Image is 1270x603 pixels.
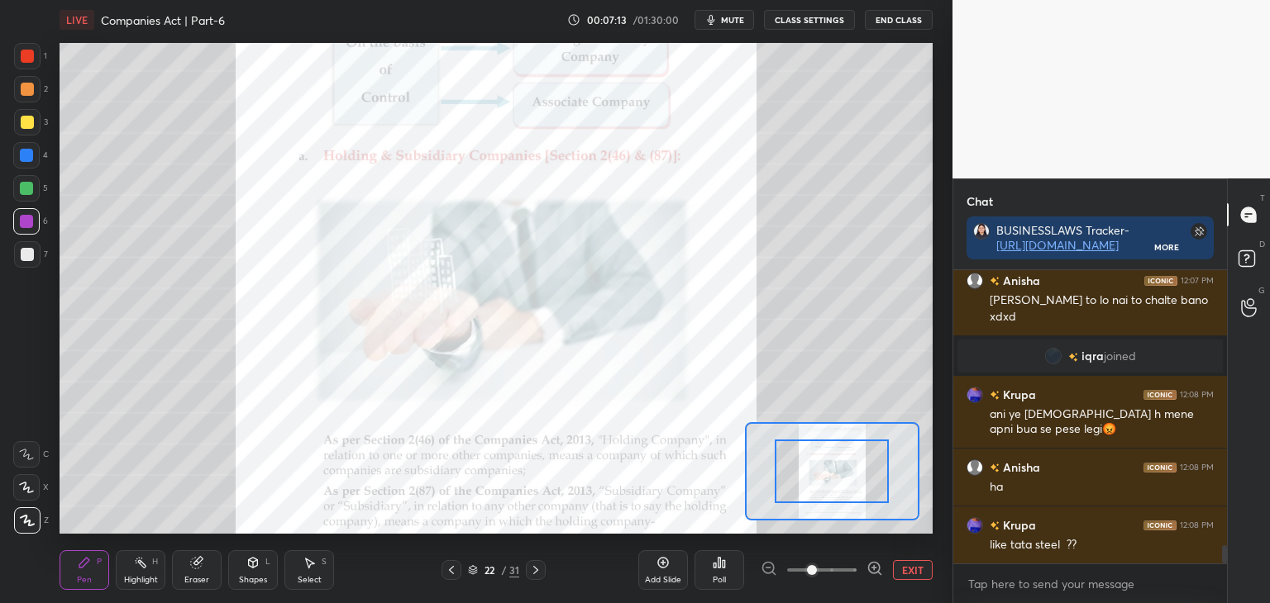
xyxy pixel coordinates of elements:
[14,241,48,268] div: 7
[1154,241,1179,253] div: More
[1143,520,1177,530] img: iconic-dark.1390631f.png
[1000,458,1040,476] h6: Anisha
[967,517,983,534] img: ad4047ff7b414626837a6f128a8734e9.jpg
[239,576,267,584] div: Shapes
[990,479,1214,496] div: ha
[990,406,1214,438] div: ani ye [DEMOGRAPHIC_DATA] h mene apni bua se pese legi😡
[990,521,1000,530] img: no-rating-badge.077c3623.svg
[1143,390,1177,400] img: iconic-dark.1390631f.png
[13,474,49,501] div: X
[13,142,48,169] div: 4
[764,10,855,30] button: CLASS SETTINGS
[97,558,102,566] div: P
[893,560,933,580] button: EXIT
[265,558,270,566] div: L
[1081,349,1104,363] span: iqra
[990,309,1214,325] div: xdxd
[14,76,48,102] div: 2
[973,223,990,240] img: 1d9caf79602a43199c593e4a951a70c3.jpg
[695,10,754,30] button: mute
[481,565,498,575] div: 22
[14,109,48,135] div: 3
[13,175,48,202] div: 5
[1144,276,1177,286] img: iconic-dark.1390631f.png
[1000,272,1040,289] h6: Anisha
[13,441,49,468] div: C
[1000,516,1036,534] h6: Krupa
[967,273,983,289] img: default.png
[1045,348,1062,364] img: d7efad25d46c44039a34a52720e6ceef.jpg
[1180,520,1214,530] div: 12:08 PM
[1000,386,1036,403] h6: Krupa
[1104,349,1136,363] span: joined
[953,270,1227,564] div: grid
[1180,463,1214,472] div: 12:08 PM
[1259,238,1265,250] p: D
[990,537,1214,553] div: like tata steel ??
[152,558,158,566] div: H
[713,576,726,584] div: Poll
[509,563,519,577] div: 31
[996,237,1119,253] a: [URL][DOMAIN_NAME]
[990,391,1000,400] img: no-rating-badge.077c3623.svg
[1068,353,1078,362] img: no-rating-badge.077c3623.svg
[184,576,209,584] div: Eraser
[967,459,983,476] img: default.png
[298,576,322,584] div: Select
[953,179,1006,223] p: Chat
[77,576,92,584] div: Pen
[1180,390,1214,400] div: 12:08 PM
[60,10,94,30] div: LIVE
[990,277,1000,286] img: no-rating-badge.077c3623.svg
[13,208,48,235] div: 6
[1260,192,1265,204] p: T
[14,507,49,534] div: Z
[322,558,327,566] div: S
[124,576,158,584] div: Highlight
[990,463,1000,472] img: no-rating-badge.077c3623.svg
[14,43,47,69] div: 1
[501,565,506,575] div: /
[1143,463,1177,472] img: iconic-dark.1390631f.png
[101,12,225,28] h4: Companies Act | Part-6
[645,576,681,584] div: Add Slide
[1258,284,1265,297] p: G
[996,223,1155,253] div: BUSINESSLAWS Tracker-
[990,292,1214,309] div: [PERSON_NAME] to lo nai to chalte bano
[967,387,983,403] img: ad4047ff7b414626837a6f128a8734e9.jpg
[1181,276,1214,286] div: 12:07 PM
[865,10,933,30] button: End Class
[721,14,744,26] span: mute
